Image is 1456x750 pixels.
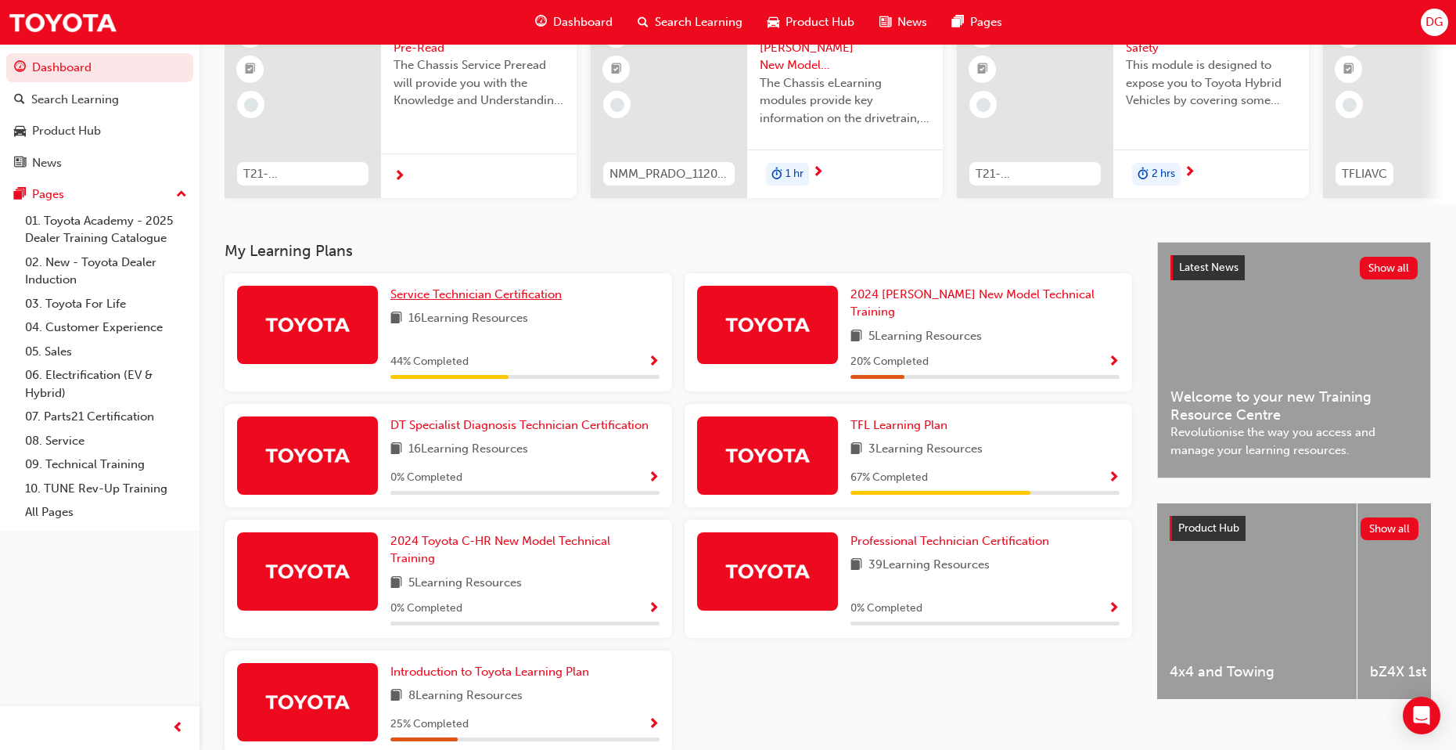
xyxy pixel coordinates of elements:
span: prev-icon [172,719,184,738]
span: 0 % Completed [850,600,922,618]
button: Show Progress [648,352,660,372]
a: Search Learning [6,85,193,114]
img: Trak [264,442,351,469]
span: booktick-icon [1343,59,1354,80]
a: 02. New - Toyota Dealer Induction [19,251,193,292]
span: learningRecordVerb_NONE-icon [244,98,258,112]
span: 5 Learning Resources [868,327,982,347]
a: Professional Technician Certification [850,532,1055,550]
span: pages-icon [952,13,964,32]
a: 04. Customer Experience [19,316,193,340]
span: learningRecordVerb_NONE-icon [976,98,990,112]
span: DT Specialist Diagnosis Technician Certification [390,418,649,432]
a: 01. Toyota Academy - 2025 Dealer Training Catalogue [19,209,193,251]
span: 25 % Completed [390,716,469,734]
span: booktick-icon [611,59,622,80]
button: DashboardSearch LearningProduct HubNews [6,50,193,180]
a: Product Hub [6,117,193,146]
div: Pages [32,186,64,204]
span: 2024 Landcruiser [PERSON_NAME] New Model Mechanisms - Chassis 2 [760,21,930,74]
img: Trak [264,311,351,338]
a: News [6,149,193,178]
a: news-iconNews [867,6,940,38]
button: Show Progress [1108,468,1120,488]
span: 5 Learning Resources [408,574,522,593]
img: Trak [724,442,811,469]
span: guage-icon [14,61,26,75]
span: book-icon [390,687,402,706]
a: 09. Technical Training [19,453,193,477]
span: T21-FOD_HVIS_PREREQ [976,165,1095,183]
a: 4x4 and Towing [1157,503,1357,699]
button: Show Progress [648,599,660,618]
div: News [32,154,62,172]
span: Service Technician Certification [390,287,562,301]
span: book-icon [850,556,862,575]
span: book-icon [390,574,402,593]
span: Professional Technician Certification [850,534,1049,548]
a: Product HubShow all [1170,516,1418,541]
span: 16 Learning Resources [408,440,528,460]
span: learningRecordVerb_NONE-icon [1343,98,1357,112]
span: pages-icon [14,188,26,202]
span: 2 hrs [1152,165,1175,183]
button: DG [1421,9,1448,36]
span: guage-icon [535,13,547,32]
span: Show Progress [1108,602,1120,616]
span: 1 hr [786,165,803,183]
button: Show Progress [1108,352,1120,372]
span: Show Progress [648,471,660,485]
button: Show Progress [648,468,660,488]
span: TFL Learning Plan [850,418,947,432]
span: Show Progress [1108,471,1120,485]
a: Service Technician Certification [390,286,568,304]
span: next-icon [812,166,824,180]
a: 0T21-STCHS_PRE_READST Chassis Service - Pre-ReadThe Chassis Service Preread will provide you with... [225,9,577,198]
span: booktick-icon [977,59,988,80]
button: Pages [6,180,193,209]
a: Trak [8,5,117,40]
span: car-icon [768,13,779,32]
span: book-icon [390,440,402,460]
span: 44 % Completed [390,353,469,371]
span: next-icon [394,170,405,184]
span: book-icon [390,309,402,329]
span: news-icon [879,13,891,32]
span: book-icon [850,327,862,347]
span: Welcome to your new Training Resource Centre [1170,388,1418,424]
a: pages-iconPages [940,6,1015,38]
a: DT Specialist Diagnosis Technician Certification [390,416,655,434]
span: booktick-icon [245,59,256,80]
span: NMM_PRADO_112024_MODULE_2 [609,165,728,183]
span: The Chassis eLearning modules provide key information on the drivetrain, suspension, brake and st... [760,74,930,128]
button: Show all [1361,517,1419,540]
span: 20 % Completed [850,353,929,371]
span: duration-icon [771,164,782,185]
span: car-icon [14,124,26,139]
a: Latest NewsShow allWelcome to your new Training Resource CentreRevolutionise the way you access a... [1157,242,1431,478]
span: This module is designed to expose you to Toyota Hybrid Vehicles by covering some history of the H... [1126,56,1296,110]
button: Show all [1360,257,1418,279]
span: Show Progress [648,718,660,732]
span: Product Hub [1178,521,1239,535]
span: search-icon [638,13,649,32]
a: 05. Sales [19,340,193,364]
span: up-icon [176,185,187,205]
a: 03. Toyota For Life [19,292,193,316]
span: 39 Learning Resources [868,556,990,575]
span: search-icon [14,93,25,107]
span: Revolutionise the way you access and manage your learning resources. [1170,424,1418,459]
span: news-icon [14,157,26,171]
span: Search Learning [655,13,742,31]
a: 10. TUNE Rev-Up Training [19,477,193,501]
span: 0 % Completed [390,600,462,618]
span: 2024 Toyota C-HR New Model Technical Training [390,534,610,566]
span: TFLIAVC [1342,165,1387,183]
span: book-icon [850,440,862,460]
span: learningRecordVerb_NONE-icon [610,98,624,112]
span: next-icon [1184,166,1195,180]
a: 0T21-FOD_HVIS_PREREQHybrid Introduction & SafetyThis module is designed to expose you to Toyota H... [957,9,1309,198]
a: Introduction to Toyota Learning Plan [390,663,595,681]
a: 07. Parts21 Certification [19,405,193,429]
span: 67 % Completed [850,469,928,487]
